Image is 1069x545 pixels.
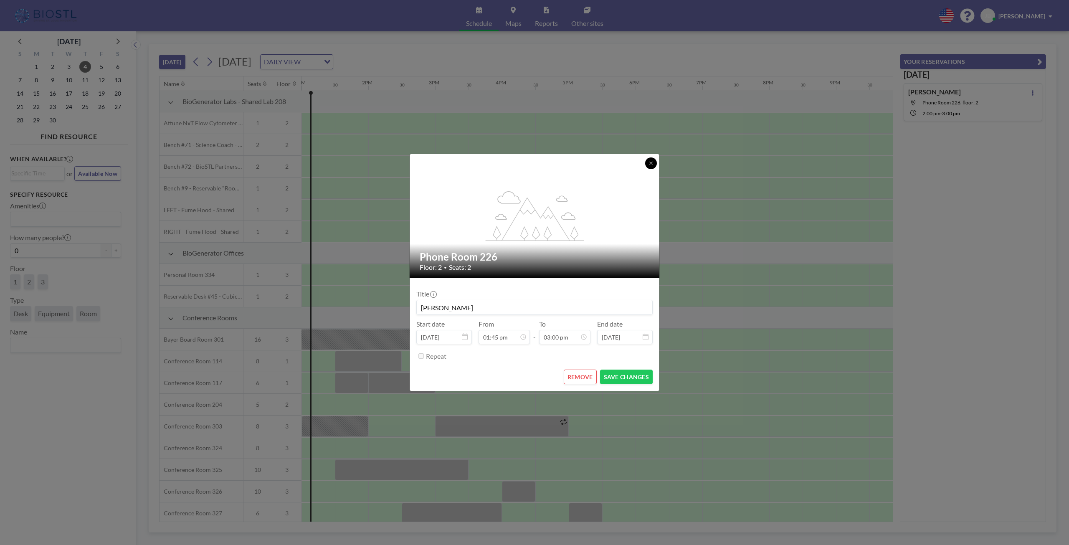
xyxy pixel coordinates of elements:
label: To [539,320,546,328]
label: From [479,320,494,328]
label: End date [597,320,623,328]
h2: Phone Room 226 [420,251,650,263]
input: (No title) [417,300,652,314]
button: REMOVE [564,370,597,384]
label: Repeat [426,352,446,360]
g: flex-grow: 1.2; [486,190,584,241]
span: - [533,323,536,341]
span: • [444,264,447,271]
button: SAVE CHANGES [600,370,653,384]
label: Start date [416,320,445,328]
span: Floor: 2 [420,263,442,271]
span: Seats: 2 [449,263,471,271]
label: Title [416,290,436,298]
